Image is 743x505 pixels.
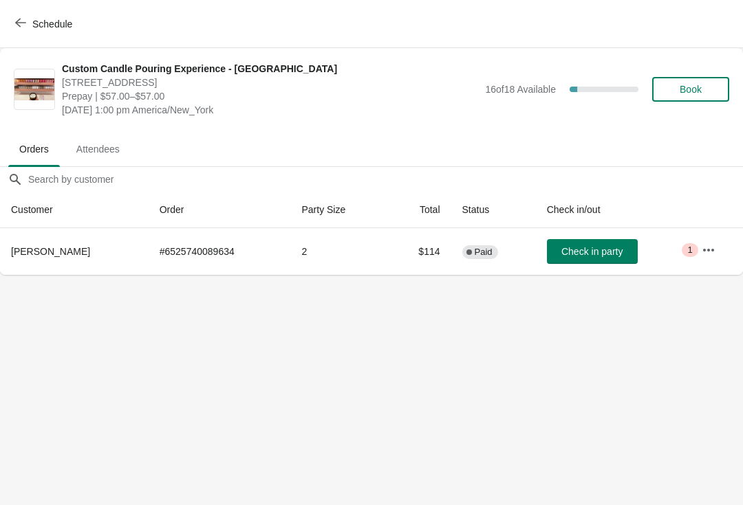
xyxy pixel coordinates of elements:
span: Attendees [65,137,131,161]
th: Total [387,192,451,228]
input: Search by customer [28,167,743,192]
span: Check in party [561,246,623,257]
span: [STREET_ADDRESS] [62,76,478,89]
span: Schedule [32,19,72,30]
img: Custom Candle Pouring Experience - Fort Lauderdale [14,78,54,101]
button: Check in party [547,239,638,264]
span: Prepay | $57.00–$57.00 [62,89,478,103]
th: Status [451,192,536,228]
th: Order [149,192,291,228]
th: Check in/out [536,192,691,228]
th: Party Size [290,192,387,228]
span: 1 [687,245,692,256]
td: $114 [387,228,451,275]
span: Paid [475,247,493,258]
span: Orders [8,137,60,161]
span: 16 of 18 Available [485,84,556,95]
td: 2 [290,228,387,275]
button: Book [652,77,729,102]
span: Custom Candle Pouring Experience - [GEOGRAPHIC_DATA] [62,62,478,76]
span: [DATE] 1:00 pm America/New_York [62,103,478,117]
span: Book [680,84,702,95]
button: Schedule [7,12,83,36]
td: # 6525740089634 [149,228,291,275]
span: [PERSON_NAME] [11,246,90,257]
